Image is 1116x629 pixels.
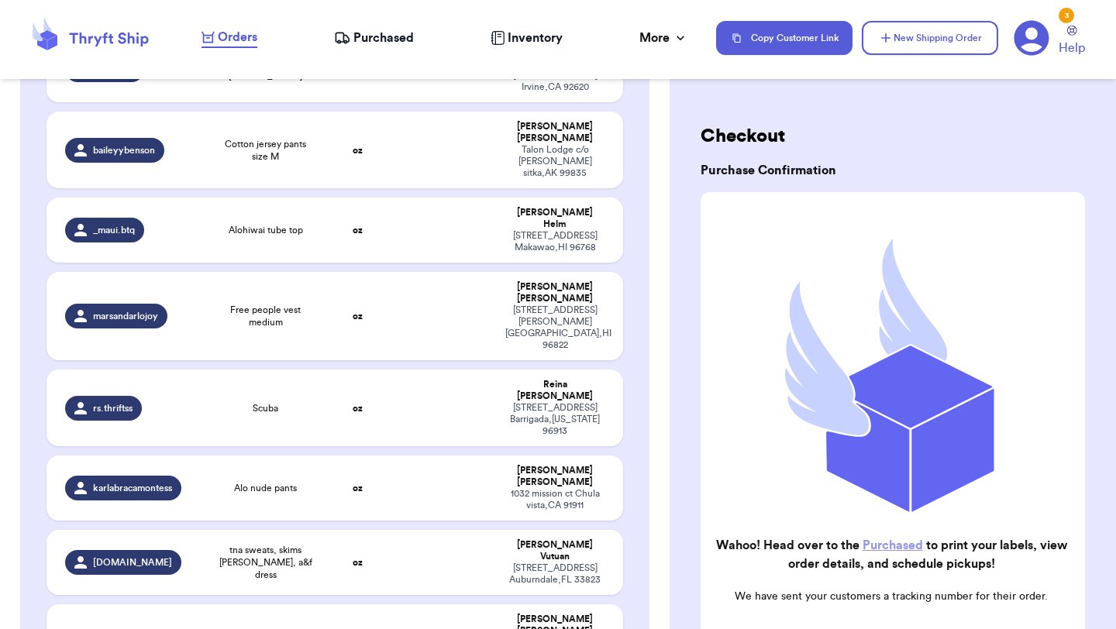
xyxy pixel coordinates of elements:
div: [PERSON_NAME] Vutuan [505,539,604,562]
span: Inventory [508,29,563,47]
span: rs.thriftss [93,402,133,414]
button: New Shipping Order [862,21,998,55]
div: 3 [1059,8,1074,23]
span: Alohiwai tube top [229,224,303,236]
span: [DOMAIN_NAME] [93,556,172,569]
span: tna sweats, skims [PERSON_NAME], a&f dress [217,544,314,581]
div: Talon Lodge c/o [PERSON_NAME] sitka , AK 99835 [505,144,604,179]
div: [STREET_ADDRESS] Makawao , HI 96768 [505,230,604,253]
a: Orders [201,28,257,48]
a: Inventory [491,29,563,47]
div: [STREET_ADDRESS] Barrigada , [US_STATE] 96913 [505,402,604,437]
span: Free people vest medium [217,304,314,328]
strong: oz [353,558,363,567]
strong: oz [353,225,363,235]
strong: oz [353,311,363,321]
div: [STREET_ADDRESS] Auburndale , FL 33823 [505,562,604,586]
div: 1032 mission ct Chula vista , CA 91911 [505,488,604,511]
h2: Checkout [701,124,1085,149]
span: Help [1059,39,1085,57]
h3: Purchase Confirmation [701,161,1085,180]
span: baileyybenson [93,144,155,156]
a: Purchased [334,29,414,47]
div: [PERSON_NAME] [PERSON_NAME] [505,281,604,304]
h2: Wahoo! Head over to the to print your labels, view order details, and schedule pickups! [713,536,1069,573]
span: Orders [218,28,257,46]
strong: oz [353,146,363,155]
div: More [639,29,688,47]
span: _maui.btq [93,224,135,236]
a: Help [1059,26,1085,57]
span: Cotton jersey pants size M [217,138,314,163]
div: [STREET_ADDRESS] Irvine , CA 92620 [505,70,604,93]
span: Alo nude pants [234,482,297,494]
p: We have sent your customers a tracking number for their order. [713,589,1069,604]
span: Scuba [253,402,278,414]
strong: oz [353,404,363,413]
span: karlabracamontess [93,482,172,494]
span: Purchased [353,29,414,47]
div: [PERSON_NAME] Helm [505,207,604,230]
button: Copy Customer Link [716,21,852,55]
div: [PERSON_NAME] [PERSON_NAME] [505,121,604,144]
div: [STREET_ADDRESS][PERSON_NAME] [GEOGRAPHIC_DATA] , HI 96822 [505,304,604,351]
span: marsandarlojoy [93,310,158,322]
a: 3 [1014,20,1049,56]
div: [PERSON_NAME] [PERSON_NAME] [505,465,604,488]
strong: oz [353,483,363,493]
a: Purchased [863,539,923,552]
div: Reina [PERSON_NAME] [505,379,604,402]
